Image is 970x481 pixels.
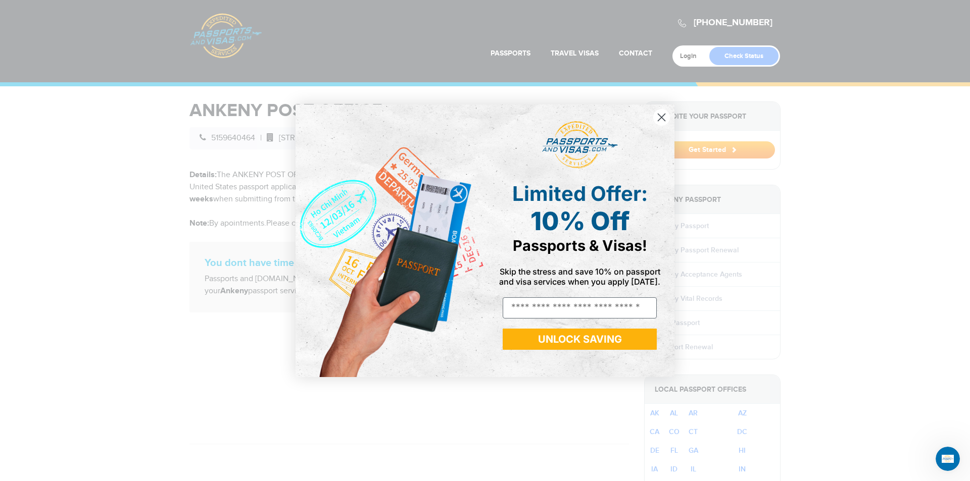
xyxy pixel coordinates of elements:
span: Limited Offer: [512,181,648,206]
span: Skip the stress and save 10% on passport and visa services when you apply [DATE]. [499,266,660,287]
button: UNLOCK SAVING [503,329,657,350]
iframe: Intercom live chat [936,447,960,471]
img: de9cda0d-0715-46ca-9a25-073762a91ba7.png [296,104,485,377]
span: Passports & Visas! [513,237,647,254]
button: Close dialog [653,109,670,126]
img: passports and visas [542,121,618,169]
span: 10% Off [530,206,629,236]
